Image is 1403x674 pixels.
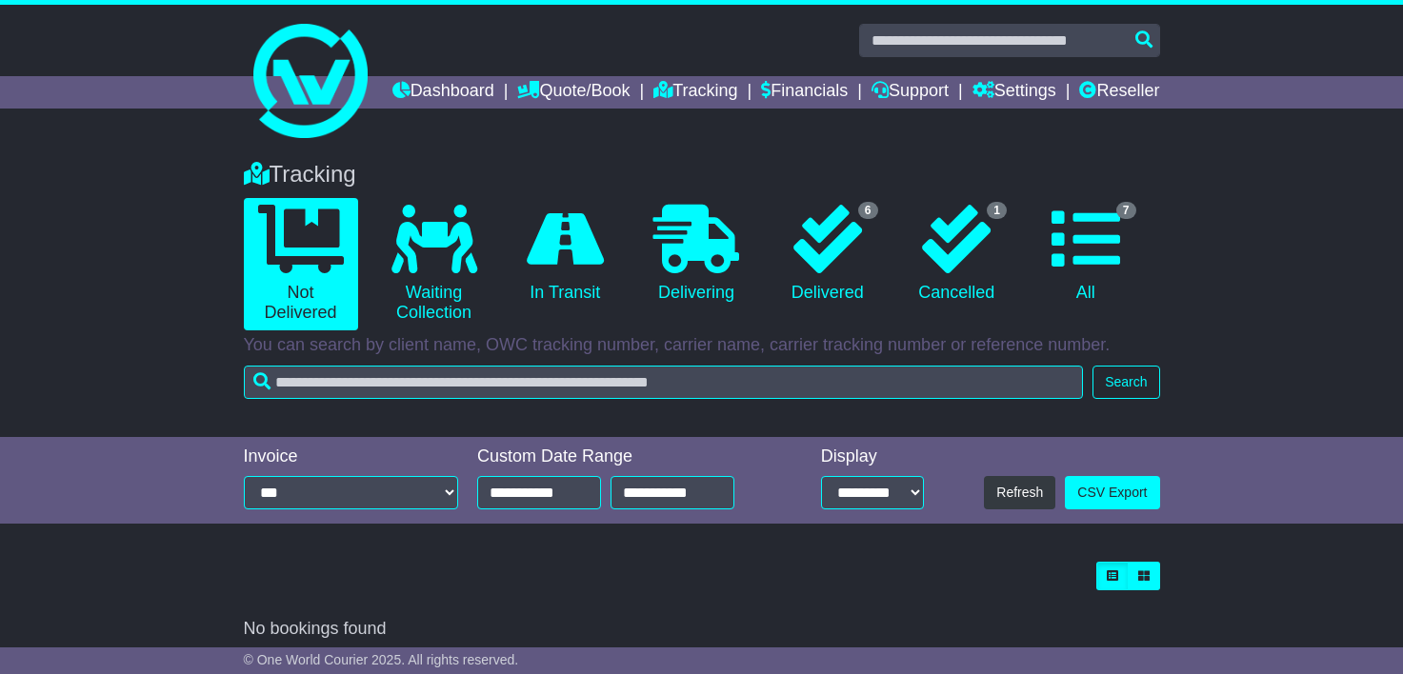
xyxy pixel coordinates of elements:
[477,446,770,467] div: Custom Date Range
[987,202,1007,219] span: 1
[234,161,1170,188] div: Tracking
[972,76,1056,109] a: Settings
[377,198,491,330] a: Waiting Collection
[511,198,621,310] a: In Transit
[517,76,630,109] a: Quote/Book
[772,198,883,310] a: 6 Delivered
[1116,202,1136,219] span: 7
[244,446,459,467] div: Invoice
[1079,76,1159,109] a: Reseller
[244,652,519,667] span: © One World Courier 2025. All rights reserved.
[984,476,1055,509] button: Refresh
[653,76,737,109] a: Tracking
[244,198,358,330] a: Not Delivered
[639,198,753,310] a: Delivering
[761,76,848,109] a: Financials
[1065,476,1159,509] a: CSV Export
[244,619,1160,640] div: No bookings found
[1031,198,1141,310] a: 7 All
[872,76,949,109] a: Support
[902,198,1012,310] a: 1 Cancelled
[244,335,1160,356] p: You can search by client name, OWC tracking number, carrier name, carrier tracking number or refe...
[821,446,924,467] div: Display
[858,202,878,219] span: 6
[1092,366,1159,399] button: Search
[392,76,494,109] a: Dashboard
